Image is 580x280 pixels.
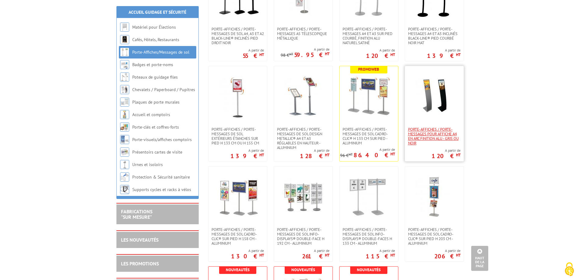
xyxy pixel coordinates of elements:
[132,37,179,42] a: Cafés, Hôtels, Restaurants
[340,153,353,158] p: 96 €
[413,75,456,118] img: Porte-affiches / Porte-messages pour affiche A4 en Arc finition alu - Gris ou Noir
[325,51,329,56] sup: HT
[120,97,129,107] img: Plaques de porte murales
[120,110,129,119] img: Accueil et comptoirs
[390,52,395,57] sup: HT
[243,48,264,53] span: A partir de
[366,248,395,253] span: A partir de
[300,154,329,158] p: 128 €
[427,48,461,53] span: A partir de
[120,122,129,132] img: Porte-clés et coffres-forts
[277,27,329,41] span: Porte-affiches / Porte-messages A5 télescopique métallique
[405,27,464,45] a: Porte-affiches / Porte-messages A4 et A3 inclinés Black-Line® pied courbé noir mat
[390,151,395,157] sup: HT
[405,127,464,145] a: Porte-affiches / Porte-messages pour affiche A4 en Arc finition alu - Gris ou Noir
[408,227,461,246] span: Porte-affiches / Porte-messages de sol Cadro-Clic® sur pied H 203 cm - Aluminium
[129,9,186,15] a: Accueil Guidage et Sécurité
[259,152,264,158] sup: HT
[343,227,395,246] span: Porte-affiches / Porte-messages de sol Info-Displays® double-faces H 133 cm - Aluminium
[132,162,163,167] a: Urnes et isoloirs
[347,75,390,118] img: Porte-affiches / Porte-messages de sol Cadro-Clic® H 133 cm sur pied - Aluminium
[340,227,398,246] a: Porte-affiches / Porte-messages de sol Info-Displays® double-faces H 133 cm - Aluminium
[208,227,267,246] a: Porte-affiches / Porte-messages de sol Cadro-Clic® sur pied H 158 cm - Aluminium
[432,148,461,153] span: A partir de
[212,127,264,145] span: Porte-affiches / Porte-messages de sol extérieurs étanches sur pied h 133 cm ou h 155 cm
[120,160,129,169] img: Urnes et isoloirs
[230,148,264,153] span: A partir de
[340,27,398,45] a: Porte-affiches / Porte-messages A4 et A3 sur pied courbé, finition alu naturel satiné
[208,127,267,145] a: Porte-affiches / Porte-messages de sol extérieurs étanches sur pied h 133 cm ou h 155 cm
[434,254,461,258] p: 206 €
[212,27,264,45] span: Porte-affiches / Porte-messages de sol A4, A3 et A2 Black-Line® inclinés Pied Droit Noir
[132,99,180,105] a: Plaques de porte murales
[132,62,173,67] a: Badges et porte-noms
[120,147,129,157] img: Présentoirs cartes de visite
[456,152,461,158] sup: HT
[132,187,191,192] a: Supports cycles et racks à vélos
[120,85,129,94] img: Chevalets / Paperboard / Pupitres
[120,185,129,194] img: Supports cycles et racks à vélos
[277,227,329,246] span: Porte-affiches / Porte-messages de sol Info-Displays® double-face H 192 cm - Aluminium
[294,53,329,57] p: 59.95 €
[354,153,395,157] p: 86.40 €
[132,137,192,142] a: Porte-visuels/affiches comptoirs
[282,75,325,118] img: Porte-affiches / Porte-messages de sol Design Metallic® A4 et A3 réglables en hauteur - Aluminium
[277,127,329,150] span: Porte-affiches / Porte-messages de sol Design Metallic® A4 et A3 réglables en hauteur - Aluminium
[121,208,152,220] a: FABRICATIONS"Sur Mesure"
[562,262,577,277] img: Cookies (fenêtre modale)
[390,253,395,258] sup: HT
[291,267,315,272] b: Nouveautés
[434,248,461,253] span: A partir de
[212,227,264,246] span: Porte-affiches / Porte-messages de sol Cadro-Clic® sur pied H 158 cm - Aluminium
[121,237,158,243] a: LES NOUVEAUTÉS
[408,27,461,45] span: Porte-affiches / Porte-messages A4 et A3 inclinés Black-Line® pied courbé noir mat
[405,227,464,246] a: Porte-affiches / Porte-messages de sol Cadro-Clic® sur pied H 203 cm - Aluminium
[132,24,176,30] a: Matériel pour Élections
[408,127,461,145] span: Porte-affiches / Porte-messages pour affiche A4 en Arc finition alu - Gris ou Noir
[282,175,325,218] img: Porte-affiches / Porte-messages de sol Info-Displays® double-face H 192 cm - Aluminium
[120,60,129,69] img: Badges et porte-noms
[216,75,259,118] img: Porte-affiches / Porte-messages de sol extérieurs étanches sur pied h 133 cm ou h 155 cm
[132,74,178,80] a: Poteaux de guidage files
[347,175,390,218] img: Porte-affiches / Porte-messages de sol Info-Displays® double-faces H 133 cm - Aluminium
[358,67,379,72] b: Promoweb
[281,53,293,58] p: 98 €
[274,27,333,41] a: Porte-affiches / Porte-messages A5 télescopique métallique
[366,254,395,258] p: 115 €
[432,154,461,158] p: 120 €
[231,254,264,258] p: 130 €
[456,253,461,258] sup: HT
[427,54,461,58] p: 139 €
[120,35,129,44] img: Cafés, Hôtels, Restaurants
[226,267,250,272] b: Nouveautés
[357,267,381,272] b: Nouveautés
[413,175,456,218] img: Porte-affiches / Porte-messages de sol Cadro-Clic® sur pied H 203 cm - Aluminium
[300,148,329,153] span: A partir de
[343,127,395,145] span: Porte-affiches / Porte-messages de sol Cadro-Clic® H 133 cm sur pied - Aluminium
[120,135,129,144] img: Porte-visuels/affiches comptoirs
[302,248,329,253] span: A partir de
[120,23,129,32] img: Matériel pour Élections
[230,154,264,158] p: 139 €
[471,246,488,271] a: Haut de la page
[343,27,395,45] span: Porte-affiches / Porte-messages A4 et A3 sur pied courbé, finition alu naturel satiné
[132,112,170,117] a: Accueil et comptoirs
[120,73,129,82] img: Poteaux de guidage files
[208,27,267,45] a: Porte-affiches / Porte-messages de sol A4, A3 et A2 Black-Line® inclinés Pied Droit Noir
[120,172,129,182] img: Protection & Sécurité sanitaire
[120,48,129,57] img: Porte-Affiches/Messages de sol
[216,175,259,218] img: Porte-affiches / Porte-messages de sol Cadro-Clic® sur pied H 158 cm - Aluminium
[289,52,293,56] sup: HT
[349,152,353,156] sup: HT
[559,259,580,280] button: Cookies (fenêtre modale)
[132,124,179,130] a: Porte-clés et coffres-forts
[121,261,159,267] a: LES PROMOTIONS
[340,127,398,145] a: Porte-affiches / Porte-messages de sol Cadro-Clic® H 133 cm sur pied - Aluminium
[302,254,329,258] p: 261 €
[340,147,395,152] span: A partir de
[325,253,329,258] sup: HT
[281,47,329,52] span: A partir de
[259,52,264,57] sup: HT
[132,174,190,180] a: Protection & Sécurité sanitaire
[456,52,461,57] sup: HT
